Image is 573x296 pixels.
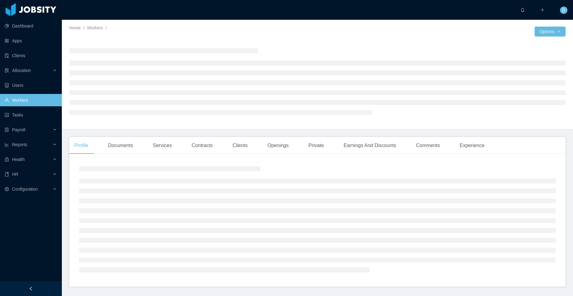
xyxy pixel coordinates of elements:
[5,79,57,91] a: icon: robotUsers
[228,137,253,154] div: Clients
[5,20,57,32] a: icon: pie-chartDashboard
[525,5,531,11] sup: 0
[5,35,57,47] a: icon: appstoreApps
[12,157,24,162] span: Health
[5,128,9,132] i: icon: file-protect
[12,142,27,147] span: Reports
[12,187,38,192] span: Configuration
[12,127,25,132] span: Payroll
[12,68,31,73] span: Allocation
[87,25,103,30] a: Workers
[411,137,445,154] div: Comments
[304,137,329,154] div: Private
[83,25,84,30] span: /
[263,137,294,154] div: Openings
[5,157,9,162] i: icon: medicine-box
[148,137,177,154] div: Services
[5,142,9,147] i: icon: line-chart
[12,172,18,177] span: HR
[69,137,93,154] div: Profile
[562,6,565,14] span: D
[103,137,138,154] div: Documents
[339,137,401,154] div: Earnings And Discounts
[455,137,490,154] div: Experience
[5,94,57,106] a: icon: userWorkers
[105,25,107,30] span: /
[5,49,57,62] a: icon: auditClients
[5,68,9,73] i: icon: solution
[69,25,81,30] a: Home
[5,172,9,176] i: icon: book
[535,27,566,36] button: Optionsicon: down
[540,8,545,12] i: icon: plus
[5,187,9,191] i: icon: setting
[187,137,218,154] div: Contracts
[520,8,525,12] i: icon: bell
[5,109,57,121] a: icon: profileTasks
